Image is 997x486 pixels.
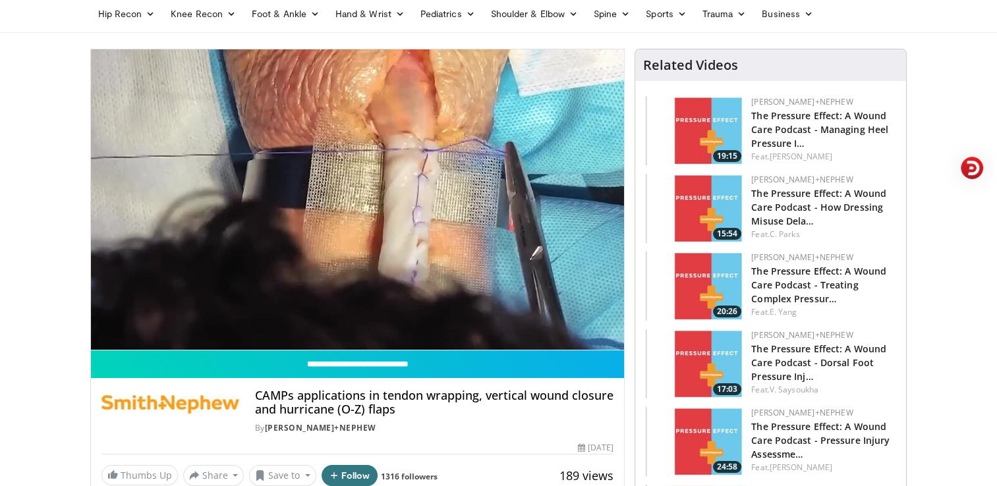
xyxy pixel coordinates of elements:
a: The Pressure Effect: A Wound Care Podcast - Dorsal Foot Pressure Inj… [751,342,886,383]
a: Hand & Wrist [328,1,413,27]
a: Pediatrics [413,1,483,27]
span: 20:26 [713,306,741,317]
span: 189 views [559,468,613,483]
a: V. Saysoukha [770,384,818,395]
a: Hip Recon [90,1,163,27]
h4: Related Videos [643,57,738,73]
a: The Pressure Effect: A Wound Care Podcast - How Dressing Misuse Dela… [751,187,886,227]
a: E. Yang [770,306,797,317]
a: Knee Recon [163,1,244,27]
a: 15:54 [646,174,745,243]
a: The Pressure Effect: A Wound Care Podcast - Pressure Injury Assessme… [751,420,890,460]
a: The Pressure Effect: A Wound Care Podcast - Managing Heel Pressure I… [751,109,888,149]
button: Share [183,465,244,486]
div: By [255,422,613,434]
a: C. Parks [770,229,800,240]
div: Feat. [751,384,896,396]
span: 24:58 [713,461,741,473]
div: Feat. [751,229,896,240]
a: Shoulder & Elbow [483,1,586,27]
div: Feat. [751,151,896,163]
img: 61e02083-5525-4adc-9284-c4ef5d0bd3c4.150x105_q85_crop-smart_upscale.jpg [646,174,745,243]
span: 17:03 [713,383,741,395]
a: Business [754,1,821,27]
a: 20:26 [646,252,745,321]
div: Feat. [751,462,896,473]
a: 17:03 [646,329,745,398]
a: [PERSON_NAME]+Nephew [751,407,853,418]
a: Foot & Ankle [244,1,328,27]
a: Spine [586,1,638,27]
img: 60a7b2e5-50df-40c4-868a-521487974819.150x105_q85_crop-smart_upscale.jpg [646,96,745,165]
a: [PERSON_NAME]+Nephew [751,174,853,185]
img: d68379d8-97de-484f-9076-f39c80eee8eb.150x105_q85_crop-smart_upscale.jpg [646,329,745,398]
a: The Pressure Effect: A Wound Care Podcast - Treating Complex Pressur… [751,265,886,305]
video-js: Video Player [91,49,625,350]
button: Follow [322,465,378,486]
a: [PERSON_NAME]+Nephew [751,96,853,107]
div: [DATE] [578,442,613,454]
a: 1316 followers [381,471,438,482]
span: 15:54 [713,228,741,240]
a: Trauma [695,1,755,27]
span: 19:15 [713,150,741,162]
img: 2a658e12-bd38-46e9-9f21-8239cc81ed40.150x105_q85_crop-smart_upscale.jpg [646,407,745,476]
a: [PERSON_NAME]+Nephew [265,422,376,433]
a: Sports [638,1,695,27]
img: 5dccabbb-5219-43eb-ba82-333b4a767645.150x105_q85_crop-smart_upscale.jpg [646,252,745,321]
div: Feat. [751,306,896,318]
a: 24:58 [646,407,745,476]
a: Thumbs Up [101,465,178,485]
a: [PERSON_NAME] [770,151,832,162]
a: 19:15 [646,96,745,165]
a: [PERSON_NAME]+Nephew [751,252,853,263]
a: [PERSON_NAME] [770,462,832,473]
a: [PERSON_NAME]+Nephew [751,329,853,340]
img: Smith+Nephew [101,389,239,420]
button: Save to [249,465,316,486]
h4: CAMPs applications in tendon wrapping, vertical wound closure and hurricane (O-Z) flaps [255,389,613,417]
